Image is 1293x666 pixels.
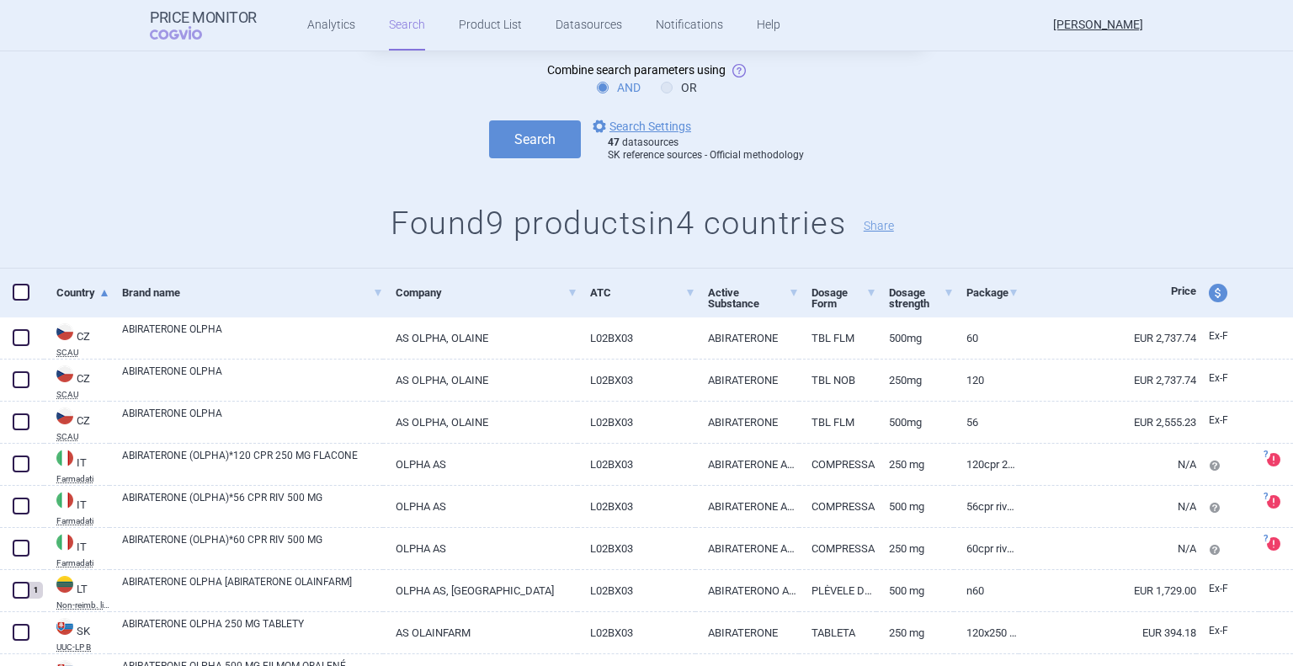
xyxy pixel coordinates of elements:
a: L02BX03 [577,486,696,527]
abbr: Farmadati — Online database developed by Farmadati Italia S.r.l., Italia. [56,517,109,525]
span: ? [1260,450,1270,460]
label: AND [597,79,641,96]
span: ? [1260,492,1270,502]
a: CZCZSCAU [44,364,109,399]
a: ITITFarmadati [44,448,109,483]
button: Share [864,220,894,232]
a: ABIRATERONE OLPHA [122,406,383,436]
a: OLPHA AS [383,486,577,527]
a: L02BX03 [577,360,696,401]
a: Dosage strength [889,272,954,324]
abbr: UUC-LP B — List of medicinal products published by the Ministry of Health of the Slovak Republic ... [56,643,109,652]
abbr: Non-reimb. list — List of medicinal products published by the Ministry of Health of The Republic ... [56,601,109,610]
a: 60CPR RIV500MG [954,528,1019,569]
img: Czech Republic [56,323,73,340]
a: Package [966,272,1019,313]
a: N/A [1019,444,1196,485]
span: Ex-factory price [1209,372,1228,384]
label: OR [661,79,697,96]
a: OLPHA AS [383,528,577,569]
a: N60 [954,570,1019,611]
a: 250 mg [876,612,954,653]
a: L02BX03 [577,402,696,443]
a: ABIRATERONE OLPHA [122,364,383,394]
strong: Price Monitor [150,9,257,26]
a: 120CPR 250MG [954,444,1019,485]
a: EUR 2,737.74 [1019,360,1196,401]
a: ABIRATERONE OLPHA 250 MG TABLETY [122,616,383,647]
a: Price MonitorCOGVIO [150,9,257,41]
a: Ex-F [1196,408,1258,434]
a: LTLTNon-reimb. list [44,574,109,610]
button: Search [489,120,581,158]
a: 120 [954,360,1019,401]
a: ABIRATERONE [695,317,799,359]
a: ABIRATERONE (OLPHA)*60 CPR RIV 500 MG [122,532,383,562]
a: SKSKUUC-LP B [44,616,109,652]
a: ABIRATERONE ACETATO [695,528,799,569]
a: 250MG [876,360,954,401]
a: EUR 394.18 [1019,612,1196,653]
a: 250 mg [876,444,954,485]
a: Brand name [122,272,383,313]
span: Ex-factory price [1209,330,1228,342]
span: Ex-factory price [1209,414,1228,426]
a: TBL FLM [799,317,876,359]
a: EUR 2,737.74 [1019,317,1196,359]
a: L02BX03 [577,317,696,359]
a: ? [1267,495,1287,509]
a: AS OLAINFARM [383,612,577,653]
a: COMPRESSA [799,528,876,569]
a: ? [1267,453,1287,466]
a: ABIRATERONE OLPHA [122,322,383,352]
a: OLPHA AS, [GEOGRAPHIC_DATA] [383,570,577,611]
a: 120x250 mg (fľ.HDPE) [954,612,1019,653]
a: 500MG [876,402,954,443]
a: L02BX03 [577,570,696,611]
a: CZCZSCAU [44,406,109,441]
strong: 47 [608,136,620,148]
a: ABIRATERONE ACETATO [695,486,799,527]
a: ATC [590,272,696,313]
a: 500 mg [876,486,954,527]
a: Dosage Form [811,272,876,324]
a: ABIRATERONE [695,612,799,653]
span: ? [1260,534,1270,544]
a: ABIRATERONE (OLPHA)*56 CPR RIV 500 MG [122,490,383,520]
a: N/A [1019,528,1196,569]
a: Ex-F [1196,366,1258,392]
a: ITITFarmadati [44,532,109,567]
abbr: Farmadati — Online database developed by Farmadati Italia S.r.l., Italia. [56,475,109,483]
a: L02BX03 [577,612,696,653]
a: TBL NOB [799,360,876,401]
a: ABIRATERONE [695,402,799,443]
img: Italy [56,492,73,509]
a: Country [56,272,109,313]
a: 500MG [876,317,954,359]
img: Lithuania [56,576,73,593]
abbr: SCAU — List of reimbursed medicinal products published by the State Institute for Drug Control, C... [56,391,109,399]
a: N/A [1019,486,1196,527]
a: ABIRATERONO ACETATAS [695,570,799,611]
img: Czech Republic [56,365,73,382]
a: TBL FLM [799,402,876,443]
a: AS OLPHA, OLAINE [383,402,577,443]
img: Italy [56,534,73,551]
abbr: SCAU — List of reimbursed medicinal products published by the State Institute for Drug Control, C... [56,433,109,441]
a: Ex-F [1196,619,1258,644]
img: Slovakia [56,618,73,635]
a: COMPRESSA [799,486,876,527]
a: 500 mg [876,570,954,611]
a: 250 mg [876,528,954,569]
a: 56CPR RIV500MG [954,486,1019,527]
div: datasources SK reference sources - Official methodology [608,136,804,163]
a: OLPHA AS [383,444,577,485]
span: Combine search parameters using [547,63,726,77]
img: Czech Republic [56,408,73,424]
a: 56 [954,402,1019,443]
a: AS OLPHA, OLAINE [383,360,577,401]
a: Ex-F [1196,577,1258,602]
a: CZCZSCAU [44,322,109,357]
a: ABIRATERONE ACETATO [695,444,799,485]
abbr: SCAU — List of reimbursed medicinal products published by the State Institute for Drug Control, C... [56,349,109,357]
